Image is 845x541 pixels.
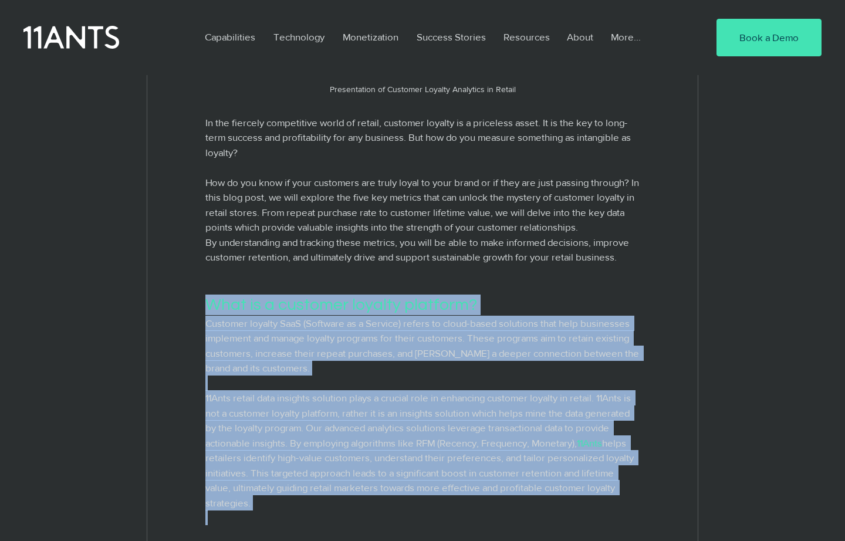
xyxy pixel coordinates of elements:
[408,23,495,50] a: Success Stories
[205,437,636,508] span: helps retailers identify high-value customers, understand their preferences, and tailor personali...
[411,23,492,50] p: Success Stories
[205,177,641,233] span: How do you know if your customers are truly loyal to your brand or if they are just passing throu...
[196,23,681,50] nav: Site
[205,296,477,313] span: What is a customer loyalty platform?
[495,23,558,50] a: Resources
[196,23,265,50] a: Capabilities
[205,317,641,374] span: Customer loyalty SaaS (Software as a Service) refers to cloud-based solutions that help businesse...
[199,23,261,50] p: Capabilities
[561,23,599,50] p: About
[577,437,602,448] a: 11Ants
[605,23,647,50] p: More...
[739,31,799,45] span: Book a Demo
[498,23,556,50] p: Resources
[205,236,631,263] span: By understanding and tracking these metrics, you will be able to make informed decisions, improve...
[334,23,408,50] a: Monetization
[716,19,822,56] a: Book a Demo
[558,23,602,50] a: About
[268,23,330,50] p: Technology
[205,117,633,158] span: In the fiercely competitive world of retail, customer loyalty is a priceless asset. It is the key...
[205,392,633,448] span: 11Ants retail data insights solution plays a crucial role in enhancing customer loyalty in retail...
[337,23,404,50] p: Monetization
[330,84,516,94] span: Presentation of Customer Loyalty Analytics in Retail
[265,23,334,50] a: Technology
